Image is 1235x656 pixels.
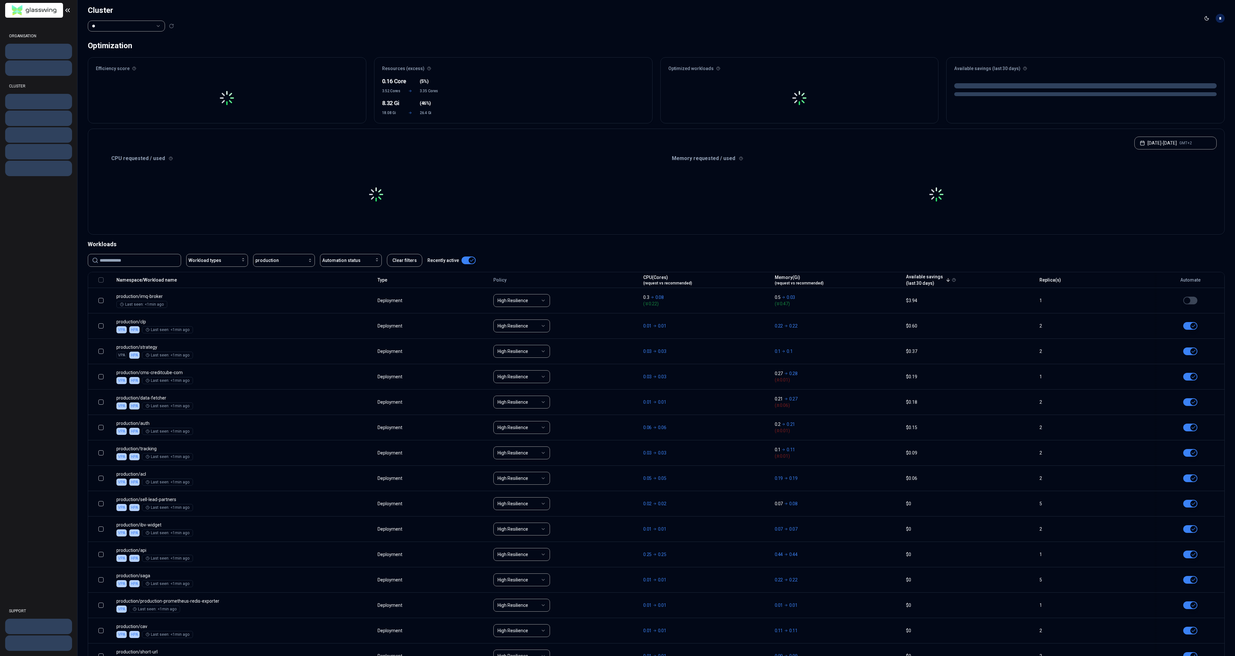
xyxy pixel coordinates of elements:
[116,293,240,300] p: imq-broker
[643,399,652,405] p: 0.01
[88,39,132,52] div: Optimization
[1039,450,1149,456] div: 2
[146,378,189,383] div: Last seen: <1min ago
[775,475,783,481] p: 0.19
[116,496,240,503] p: sell-lead-partners
[658,526,666,532] p: 0.01
[116,352,127,359] div: VPA
[643,301,769,307] span: ( 0.22 )
[320,254,382,267] button: Automation status
[382,110,401,115] span: 18.08 Gi
[146,327,189,332] div: Last seen: <1min ago
[1179,140,1192,146] span: GMT+2
[378,526,403,532] div: Deployment
[116,598,240,604] p: production-prometheus-redis-exporter
[906,526,1034,532] div: $0
[947,58,1224,76] div: Available savings (last 30 days)
[643,450,652,456] p: 0.03
[906,424,1034,431] div: $0.15
[1183,347,1197,355] button: HPA is enabled on CPU, only the other resource will be optimised.
[1183,398,1197,406] button: HPA is enabled on CPU, only the other resource will be optimised.
[420,100,431,106] span: ( )
[1039,627,1149,634] div: 2
[775,577,783,583] p: 0.22
[146,556,189,561] div: Last seen: <1min ago
[775,281,824,286] span: (request vs recommended)
[1183,525,1197,533] button: HPA is enabled on CPU, only the other resource will be optimised.
[775,551,783,558] p: 0.44
[643,274,692,286] button: CPU(Cores)(request vs recommended)
[129,428,140,435] div: HPA is enabled on CPU, only memory will be optimised.
[129,555,140,562] div: HPA is enabled on CPU, only memory will be optimised.
[775,377,900,383] span: ( 0.01 )
[116,445,240,452] p: tracking
[186,254,248,267] button: Workload types
[129,504,140,511] div: HPA is enabled on CPU, only memory will be optimised.
[789,396,798,402] p: 0.27
[775,370,783,377] p: 0.27
[643,281,692,286] span: (request vs recommended)
[133,607,177,612] div: Last seen: <1min ago
[129,326,140,333] div: HPA is enabled on CPU, only memory will be optimised.
[906,297,1034,304] div: $3.94
[378,577,403,583] div: Deployment
[1039,424,1149,431] div: 2
[1039,323,1149,329] div: 2
[427,258,459,263] label: Recently active
[658,424,666,431] p: 0.06
[643,373,652,380] p: 0.03
[116,453,127,460] div: VPA
[129,479,140,486] div: HPA is enabled on CPU, only memory will be optimised.
[775,602,783,608] p: 0.01
[116,547,240,553] p: api
[775,396,783,402] p: 0.21
[1039,274,1061,286] button: Replica(s)
[1183,500,1197,508] button: HPA is enabled on CPU, only the other resource will be optimised.
[906,323,1034,329] div: $0.60
[129,352,140,359] div: HPA is enabled on CPU, only memory will be optimised.
[378,297,403,304] div: Deployment
[255,257,279,264] span: production
[775,323,783,329] p: 0.22
[116,623,240,630] p: cav
[378,373,403,380] div: Deployment
[789,526,798,532] p: 0.07
[643,348,652,355] p: 0.03
[906,577,1034,583] div: $0
[658,323,666,329] p: 0.01
[906,475,1034,481] div: $0.06
[116,631,127,638] div: VPA
[655,294,664,301] p: 0.08
[789,577,798,583] p: 0.22
[88,58,366,76] div: Efficiency score
[129,529,140,536] div: HPA is enabled on CPU, only memory will be optimised.
[116,471,240,477] p: acl
[1039,348,1149,355] div: 2
[789,323,798,329] p: 0.22
[787,446,795,453] p: 0.11
[378,323,403,329] div: Deployment
[378,450,403,456] div: Deployment
[906,373,1034,380] div: $0.19
[775,421,781,427] p: 0.2
[789,551,798,558] p: 0.44
[5,30,72,42] div: ORGANISATION
[129,453,140,460] div: HPA is enabled on CPU, only memory will be optimised.
[775,627,783,634] p: 0.11
[1183,474,1197,482] button: HPA is enabled on CPU, only the other resource will be optimised.
[378,475,403,481] div: Deployment
[643,526,652,532] p: 0.01
[656,155,1217,162] div: Memory requested / used
[906,450,1034,456] div: $0.09
[129,377,140,384] div: HPA is enabled on CPU, only memory will be optimised.
[378,424,403,431] div: Deployment
[382,88,401,94] span: 3.52 Cores
[116,319,240,325] p: clp
[146,403,189,409] div: Last seen: <1min ago
[116,555,127,562] div: VPA
[658,450,666,456] p: 0.03
[906,274,951,286] button: Available savings(last 30 days)
[1039,297,1149,304] div: 1
[116,377,127,384] div: VPA
[906,551,1034,558] div: $0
